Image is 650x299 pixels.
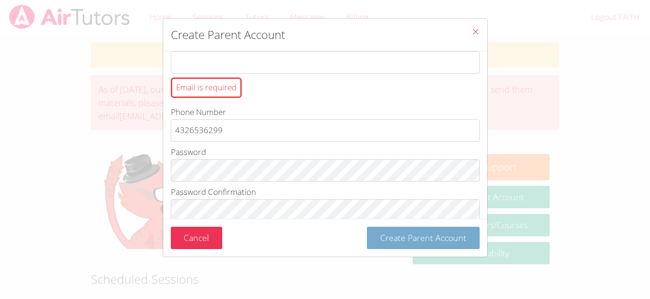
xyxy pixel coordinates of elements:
[380,232,466,243] span: Create Parent Account
[464,19,487,48] button: Close
[171,199,480,222] input: Password Confirmation
[171,119,480,142] input: Phone Number
[171,227,223,249] button: Cancel
[171,51,480,74] input: E-mailEmail is required
[171,26,285,43] h2: Create Parent Account
[171,77,242,98] div: Email is required
[171,186,256,197] span: Password Confirmation
[171,106,226,117] span: Phone Number
[367,227,480,249] button: Create Parent Account
[171,159,480,182] input: Password
[171,146,206,157] span: Password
